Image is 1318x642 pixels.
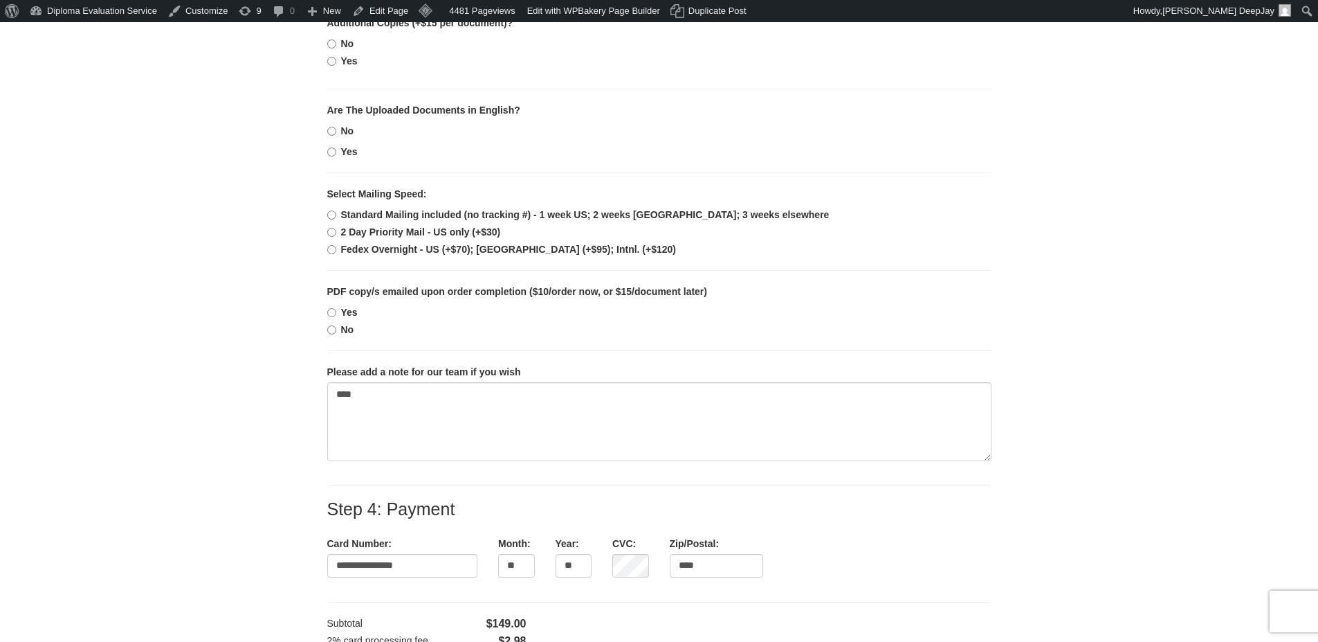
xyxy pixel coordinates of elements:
span: [PERSON_NAME] DeepJay [1162,6,1274,16]
b: Yes [341,307,358,318]
input: Yes [327,308,336,317]
label: Card Number: [327,537,392,551]
label: Step 4: Payment [327,500,455,519]
b: Yes [341,55,358,66]
iframe: LiveChat chat widget [1047,148,1318,642]
label: Zip/Postal: [670,537,720,551]
label: Year: [556,537,579,551]
input: Standard Mailing included (no tracking #) - 1 week US; 2 weeks [GEOGRAPHIC_DATA]; 3 weeks elsewhere [327,211,336,220]
label: Month: [498,537,531,551]
input: Yes [327,148,336,157]
label: Subtotal [327,616,363,630]
input: No [327,326,336,335]
b: 2 Day Priority Mail - US only (+$30) [341,226,501,238]
input: No [327,39,336,48]
b: Additional Copies (+$15 per document)? [327,17,513,28]
input: No [327,127,336,136]
span: $149.00 [486,616,527,634]
b: Select Mailing Speed: [327,188,427,199]
input: 2 Day Priority Mail - US only (+$30) [327,228,336,237]
b: No [341,38,354,49]
b: Are The Uploaded Documents in English? [327,105,520,116]
b: PDF copy/s emailed upon order completion ($10/order now, or $15/document later) [327,286,707,297]
b: Yes [341,146,358,157]
b: Fedex Overnight - US (+$70); [GEOGRAPHIC_DATA] (+$95); Intnl. (+$120) [341,244,677,255]
input: Fedex Overnight - US (+$70); [GEOGRAPHIC_DATA] (+$95); Intnl. (+$120) [327,245,336,254]
label: Please add a note for our team if you wish [327,365,521,379]
b: Standard Mailing included (no tracking #) - 1 week US; 2 weeks [GEOGRAPHIC_DATA]; 3 weeks elsewhere [341,209,830,220]
label: CVC: [612,537,636,551]
input: Yes [327,57,336,66]
b: No [341,125,354,136]
b: No [341,324,354,335]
